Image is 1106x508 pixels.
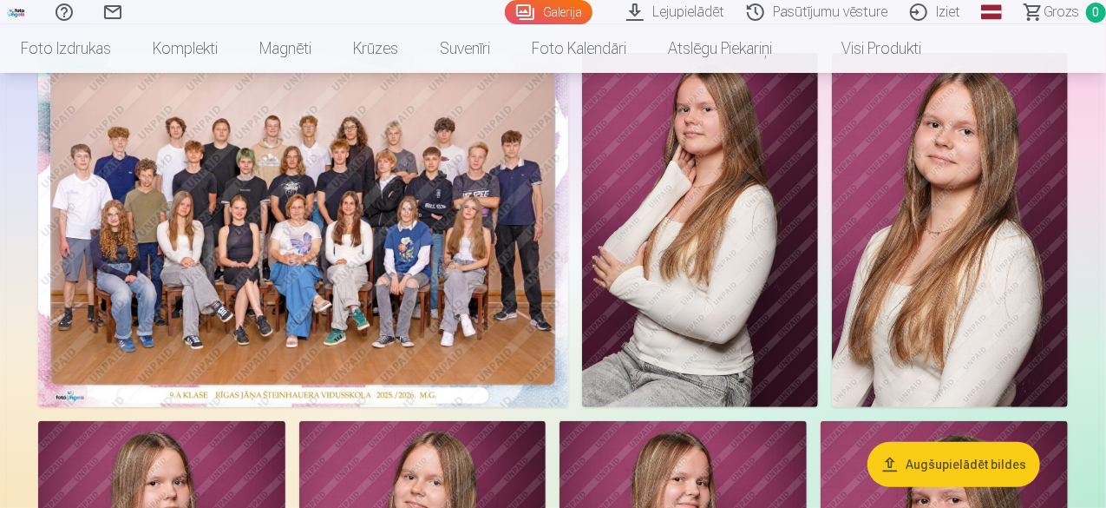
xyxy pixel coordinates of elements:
[239,24,332,73] a: Magnēti
[1086,3,1106,23] span: 0
[7,7,26,17] img: /fa1
[132,24,239,73] a: Komplekti
[647,24,793,73] a: Atslēgu piekariņi
[793,24,942,73] a: Visi produkti
[332,24,419,73] a: Krūzes
[511,24,647,73] a: Foto kalendāri
[867,442,1040,487] button: Augšupielādēt bildes
[419,24,511,73] a: Suvenīri
[1044,2,1079,23] span: Grozs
